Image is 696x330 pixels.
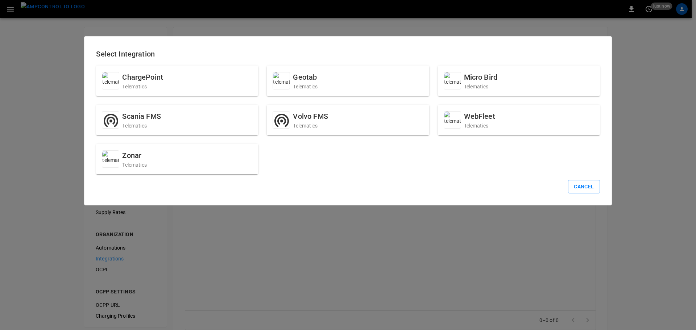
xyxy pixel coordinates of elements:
[568,180,600,193] button: Cancel
[122,71,163,83] h6: ChargePoint
[122,161,147,168] p: Telematics
[464,83,498,90] p: Telematics
[293,71,318,83] h6: Geotab
[102,72,126,85] img: telematics
[444,112,468,125] img: telematics
[293,122,328,129] p: Telematics
[122,110,161,122] h6: Scania FMS
[96,48,600,60] h6: Select Integration
[444,72,468,85] img: telematics
[464,71,498,83] h6: Micro Bird
[293,110,328,122] h6: Volvo FMS
[122,83,163,90] p: Telematics
[293,83,318,90] p: Telematics
[273,72,297,85] img: telematics
[464,122,495,129] p: Telematics
[122,150,147,161] h6: Zonar
[122,122,161,129] p: Telematics
[102,151,126,164] img: telematics
[464,110,495,122] h6: WebFleet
